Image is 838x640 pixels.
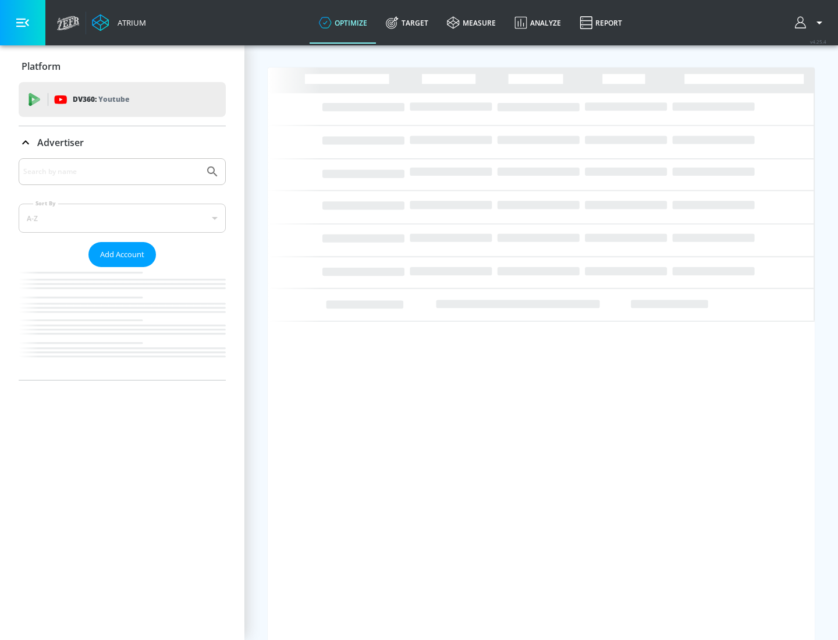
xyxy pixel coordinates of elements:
div: DV360: Youtube [19,82,226,117]
div: Platform [19,50,226,83]
a: Target [377,2,438,44]
div: Advertiser [19,126,226,159]
p: DV360: [73,93,129,106]
span: v 4.25.4 [810,38,826,45]
a: Atrium [92,14,146,31]
a: Report [570,2,631,44]
input: Search by name [23,164,200,179]
div: A-Z [19,204,226,233]
p: Advertiser [37,136,84,149]
div: Advertiser [19,158,226,380]
span: Add Account [100,248,144,261]
a: optimize [310,2,377,44]
nav: list of Advertiser [19,267,226,380]
a: Analyze [505,2,570,44]
p: Platform [22,60,61,73]
a: measure [438,2,505,44]
button: Add Account [88,242,156,267]
label: Sort By [33,200,58,207]
div: Atrium [113,17,146,28]
p: Youtube [98,93,129,105]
